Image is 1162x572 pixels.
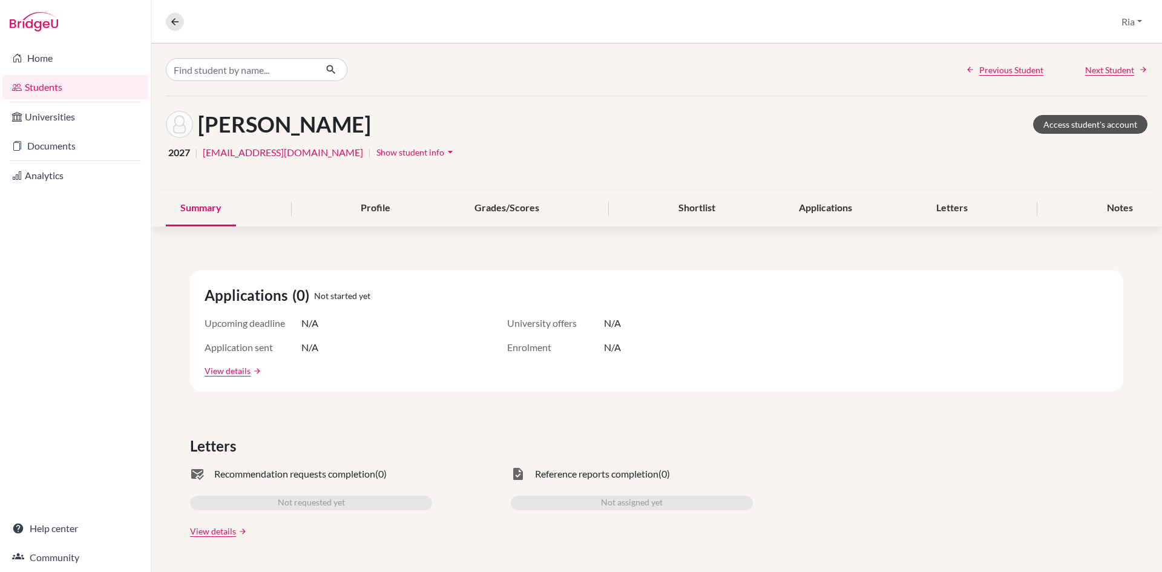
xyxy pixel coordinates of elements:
[375,467,387,481] span: (0)
[301,340,318,355] span: N/A
[604,316,621,330] span: N/A
[444,146,456,158] i: arrow_drop_down
[251,367,261,375] a: arrow_forward
[511,467,525,481] span: task
[507,316,604,330] span: University offers
[236,527,247,536] a: arrow_forward
[301,316,318,330] span: N/A
[535,467,658,481] span: Reference reports completion
[2,516,148,541] a: Help center
[604,340,621,355] span: N/A
[278,496,345,510] span: Not requested yet
[376,143,457,162] button: Show student infoarrow_drop_down
[205,284,292,306] span: Applications
[166,191,236,226] div: Summary
[190,467,205,481] span: mark_email_read
[979,64,1043,76] span: Previous Student
[205,340,301,355] span: Application sent
[368,145,371,160] span: |
[292,284,314,306] span: (0)
[166,111,193,138] img: Michelle Kangmartono's avatar
[658,467,670,481] span: (0)
[2,134,148,158] a: Documents
[376,147,444,157] span: Show student info
[195,145,198,160] span: |
[922,191,982,226] div: Letters
[1033,115,1147,134] a: Access student's account
[190,435,241,457] span: Letters
[2,163,148,188] a: Analytics
[198,111,371,137] h1: [PERSON_NAME]
[2,75,148,99] a: Students
[190,525,236,537] a: View details
[784,191,867,226] div: Applications
[346,191,405,226] div: Profile
[1092,191,1147,226] div: Notes
[203,145,363,160] a: [EMAIL_ADDRESS][DOMAIN_NAME]
[601,496,663,510] span: Not assigned yet
[460,191,554,226] div: Grades/Scores
[205,364,251,377] a: View details
[205,316,301,330] span: Upcoming deadline
[1085,64,1147,76] a: Next Student
[1116,10,1147,33] button: Ria
[966,64,1043,76] a: Previous Student
[10,12,58,31] img: Bridge-U
[507,340,604,355] span: Enrolment
[168,145,190,160] span: 2027
[166,58,316,81] input: Find student by name...
[314,289,370,302] span: Not started yet
[2,545,148,570] a: Community
[214,467,375,481] span: Recommendation requests completion
[2,105,148,129] a: Universities
[2,46,148,70] a: Home
[1085,64,1134,76] span: Next Student
[664,191,730,226] div: Shortlist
